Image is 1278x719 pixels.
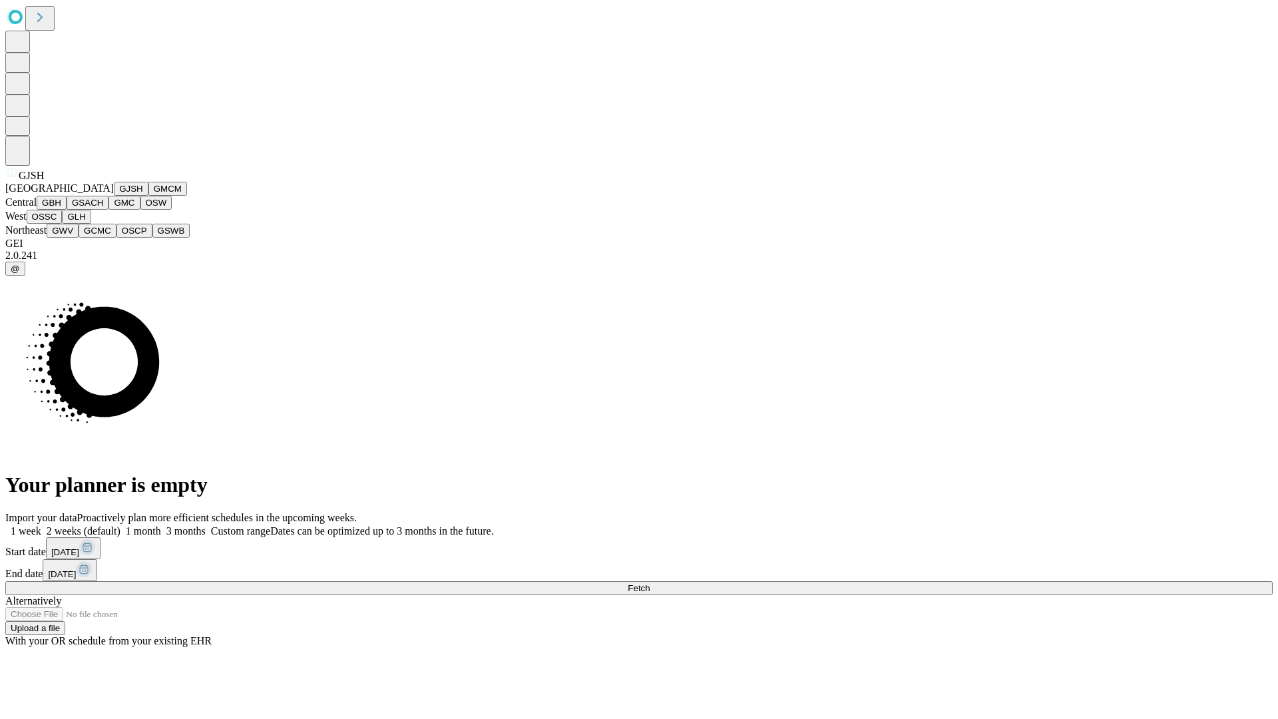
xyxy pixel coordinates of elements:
[5,182,114,194] span: [GEOGRAPHIC_DATA]
[47,224,79,238] button: GWV
[628,583,650,593] span: Fetch
[116,224,152,238] button: OSCP
[5,250,1273,262] div: 2.0.241
[5,210,27,222] span: West
[47,525,120,537] span: 2 weeks (default)
[11,264,20,274] span: @
[43,559,97,581] button: [DATE]
[270,525,493,537] span: Dates can be optimized up to 3 months in the future.
[114,182,148,196] button: GJSH
[19,170,44,181] span: GJSH
[5,537,1273,559] div: Start date
[5,224,47,236] span: Northeast
[11,525,41,537] span: 1 week
[51,547,79,557] span: [DATE]
[79,224,116,238] button: GCMC
[5,635,212,646] span: With your OR schedule from your existing EHR
[211,525,270,537] span: Custom range
[5,559,1273,581] div: End date
[5,196,37,208] span: Central
[77,512,357,523] span: Proactively plan more efficient schedules in the upcoming weeks.
[5,581,1273,595] button: Fetch
[37,196,67,210] button: GBH
[46,537,101,559] button: [DATE]
[5,621,65,635] button: Upload a file
[48,569,76,579] span: [DATE]
[62,210,91,224] button: GLH
[152,224,190,238] button: GSWB
[166,525,206,537] span: 3 months
[148,182,187,196] button: GMCM
[27,210,63,224] button: OSSC
[126,525,161,537] span: 1 month
[140,196,172,210] button: OSW
[5,473,1273,497] h1: Your planner is empty
[108,196,140,210] button: GMC
[5,238,1273,250] div: GEI
[5,262,25,276] button: @
[5,512,77,523] span: Import your data
[67,196,108,210] button: GSACH
[5,595,61,606] span: Alternatively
